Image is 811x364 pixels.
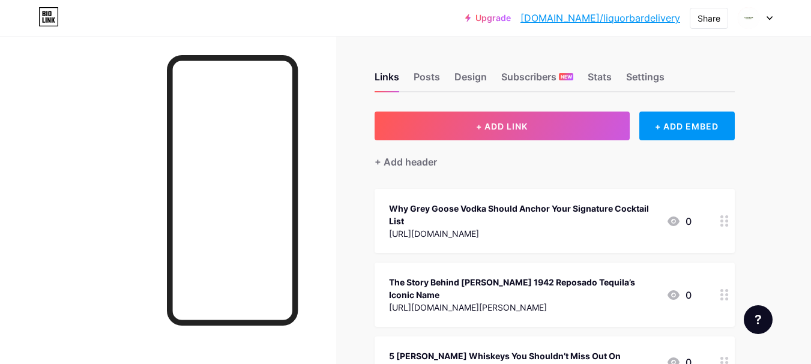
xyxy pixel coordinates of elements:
[375,112,630,140] button: + ADD LINK
[389,276,657,301] div: The Story Behind [PERSON_NAME] 1942 Reposado Tequila’s Iconic Name
[501,70,573,91] div: Subscribers
[639,112,735,140] div: + ADD EMBED
[561,73,572,80] span: NEW
[465,13,511,23] a: Upgrade
[375,70,399,91] div: Links
[389,202,657,227] div: Why Grey Goose Vodka Should Anchor Your Signature Cocktail List
[737,7,760,29] img: liquorbardelivery
[414,70,440,91] div: Posts
[666,288,692,302] div: 0
[666,214,692,228] div: 0
[375,155,437,169] div: + Add header
[520,11,680,25] a: [DOMAIN_NAME]/liquorbardelivery
[476,121,528,131] span: + ADD LINK
[454,70,487,91] div: Design
[389,301,657,314] div: [URL][DOMAIN_NAME][PERSON_NAME]
[588,70,612,91] div: Stats
[626,70,665,91] div: Settings
[698,12,720,25] div: Share
[389,227,657,240] div: [URL][DOMAIN_NAME]
[389,350,621,362] div: 5 [PERSON_NAME] Whiskeys You Shouldn’t Miss Out On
